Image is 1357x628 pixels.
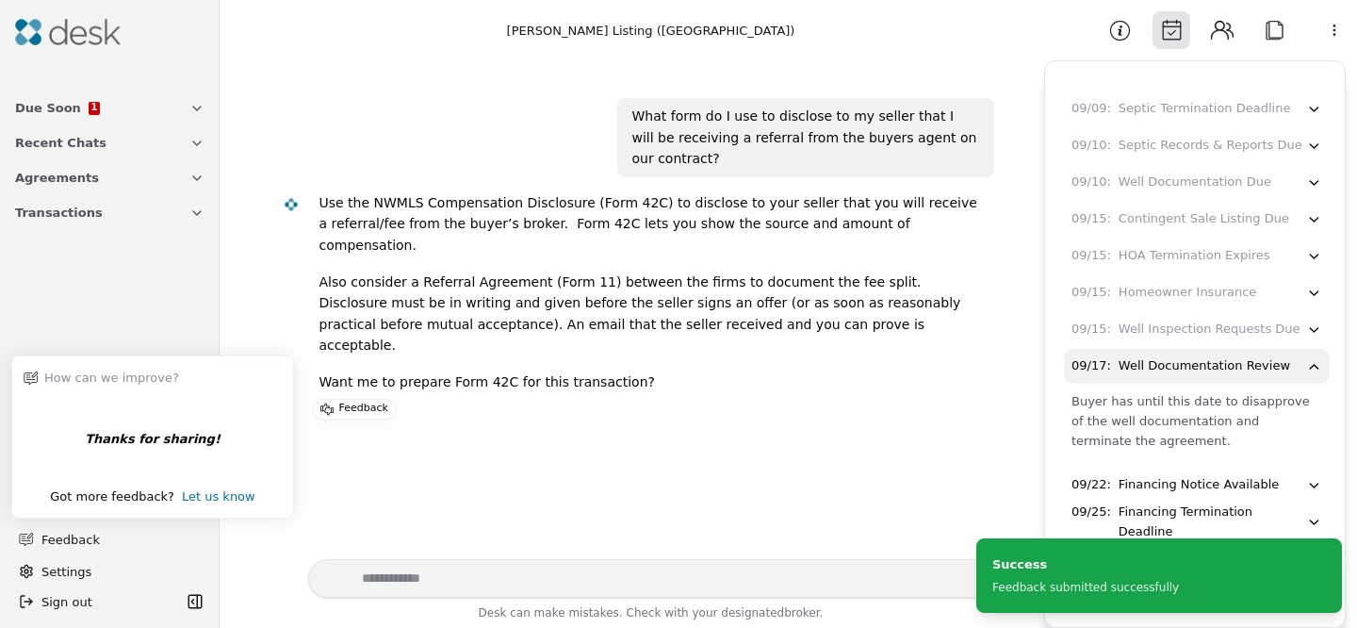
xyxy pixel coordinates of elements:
[1064,165,1330,200] button: 09/10:Well Documentation Due
[50,487,174,506] p: Got more feedback?
[15,133,106,153] span: Recent Chats
[15,203,103,223] span: Transactions
[1071,475,1111,495] div: 09/22 :
[4,91,216,125] button: Due Soon1
[1071,136,1111,156] div: 09/10 :
[41,592,92,612] span: Sign out
[308,603,994,628] div: Desk can make mistakes. Check with your broker.
[41,562,91,582] span: Settings
[1119,356,1290,376] div: Well Documentation Review
[319,272,979,356] p: Also consider a Referral Agreement (Form 11) between the firms to document the fee split. Disclos...
[4,160,216,195] button: Agreements
[1071,356,1111,376] div: 09/17 :
[15,98,81,118] span: Due Soon
[1064,202,1330,237] button: 09/15:Contingent Sale Listing Due
[1071,99,1111,119] div: 09/09 :
[8,522,204,556] button: Feedback
[1119,209,1289,229] div: Contingent Sale Listing Due
[11,587,182,617] button: Sign out
[90,103,97,112] span: 1
[339,400,388,419] p: Feedback
[319,192,979,256] p: Use the NWMLS Compensation Disclosure (Form 42C) to disclose to your seller that you will receive...
[1064,349,1330,384] button: 09/17:Well Documentation Review
[1119,503,1306,542] div: Financing Termination Deadline
[721,606,784,620] span: designated
[992,554,1179,574] div: Success
[15,19,121,45] img: Desk
[11,556,208,587] button: Settings
[1119,475,1279,495] div: Financing Notice Available
[182,487,255,506] p: Let us know
[1071,320,1111,339] div: 09/15 :
[1064,468,1330,503] button: 09/22:Financing Notice Available
[1071,246,1111,266] div: 09/15 :
[41,530,193,550] span: Feedback
[1071,391,1322,451] div: Buyer has until this date to disapprove of the well documentation and terminate the agreement.
[1119,246,1270,266] div: HOA Termination Expires
[1119,320,1300,339] div: Well Inspection Requests Due
[992,578,1179,597] div: Feedback submitted successfully
[85,429,221,449] p: Thanks for sharing!
[283,196,299,212] img: Desk
[1071,173,1111,192] div: 09/10 :
[1064,504,1330,539] button: 09/25:Financing Termination Deadline
[1064,312,1330,347] button: 09/15:Well Inspection Requests Due
[319,372,979,393] p: Want me to prepare Form 42C for this transaction?
[632,106,979,170] div: What form do I use to disclose to my seller that I will be receiving a referral from the buyers a...
[507,21,795,41] div: [PERSON_NAME] Listing ([GEOGRAPHIC_DATA])
[44,368,179,388] p: How can we improve?
[1064,91,1330,126] button: 09/09:Septic Termination Deadline
[1064,275,1330,310] button: 09/15:Homeowner Insurance
[1119,173,1271,192] div: Well Documentation Due
[4,195,216,230] button: Transactions
[1064,128,1330,163] button: 09/10:Septic Records & Reports Due
[308,559,994,598] textarea: Write your prompt here
[1071,283,1111,303] div: 09/15 :
[15,168,99,188] span: Agreements
[1119,99,1291,119] div: Septic Termination Deadline
[1064,239,1330,273] button: 09/15:HOA Termination Expires
[4,125,216,160] button: Recent Chats
[1071,209,1111,229] div: 09/15 :
[1119,283,1256,303] div: Homeowner Insurance
[1119,136,1302,156] div: Septic Records & Reports Due
[1071,503,1111,522] div: 09/25 :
